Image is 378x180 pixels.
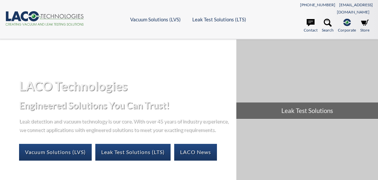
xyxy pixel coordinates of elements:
a: Store [360,19,369,33]
a: Search [322,19,334,33]
h1: LACO Technologies [19,78,231,94]
h2: Engineered Solutions You Can Trust! [19,99,231,111]
a: Leak Test Solutions (LTS) [95,144,171,160]
a: [EMAIL_ADDRESS][DOMAIN_NAME] [337,2,373,14]
a: Leak Test Solutions [236,39,378,119]
a: Contact [304,19,318,33]
a: [PHONE_NUMBER] [300,2,335,7]
p: Leak detection and vacuum technology is our core. With over 45 years of industry experience, we c... [19,117,231,133]
a: Vacuum Solutions (LVS) [19,144,92,160]
a: Leak Test Solutions (LTS) [192,16,246,22]
span: Leak Test Solutions [236,102,378,119]
span: Corporate [338,27,356,33]
a: Vacuum Solutions (LVS) [130,16,181,22]
a: LACO News [174,144,217,160]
